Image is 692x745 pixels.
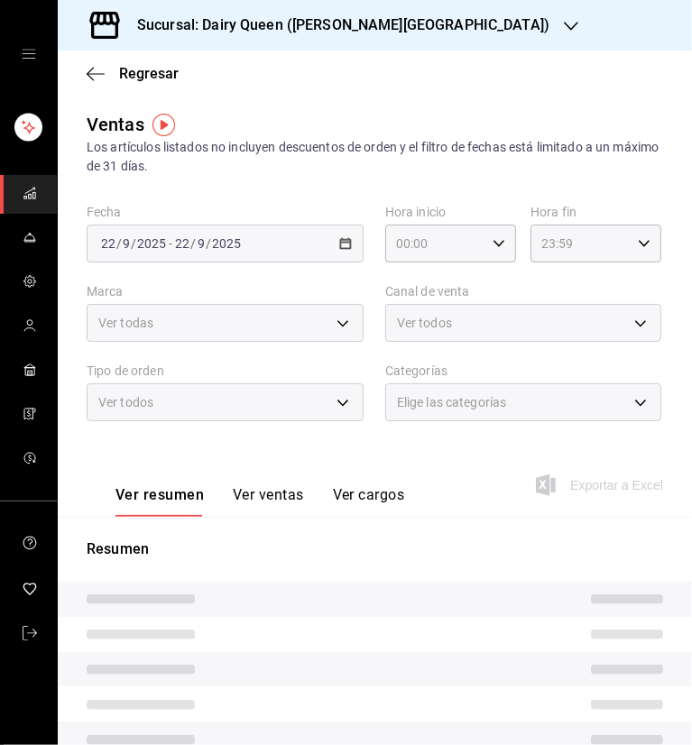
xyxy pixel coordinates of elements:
[87,138,663,176] div: Los artículos listados no incluyen descuentos de orden y el filtro de fechas está limitado a un m...
[190,236,196,251] span: /
[22,47,36,61] button: open drawer
[211,236,242,251] input: ----
[98,393,153,411] span: Ver todos
[385,365,662,378] label: Categorías
[119,65,179,82] span: Regresar
[169,236,172,251] span: -
[206,236,211,251] span: /
[385,207,516,219] label: Hora inicio
[87,286,364,299] label: Marca
[123,14,549,36] h3: Sucursal: Dairy Queen ([PERSON_NAME][GEOGRAPHIC_DATA])
[87,365,364,378] label: Tipo de orden
[197,236,206,251] input: --
[87,65,179,82] button: Regresar
[333,486,405,517] button: Ver cargos
[116,236,122,251] span: /
[531,207,661,219] label: Hora fin
[174,236,190,251] input: --
[115,486,404,517] div: navigation tabs
[131,236,136,251] span: /
[152,114,175,136] img: Tooltip marker
[98,314,153,332] span: Ver todas
[87,538,663,560] p: Resumen
[397,314,452,332] span: Ver todos
[87,207,364,219] label: Fecha
[122,236,131,251] input: --
[397,393,507,411] span: Elige las categorías
[136,236,167,251] input: ----
[385,286,662,299] label: Canal de venta
[87,111,144,138] div: Ventas
[100,236,116,251] input: --
[115,486,204,517] button: Ver resumen
[233,486,304,517] button: Ver ventas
